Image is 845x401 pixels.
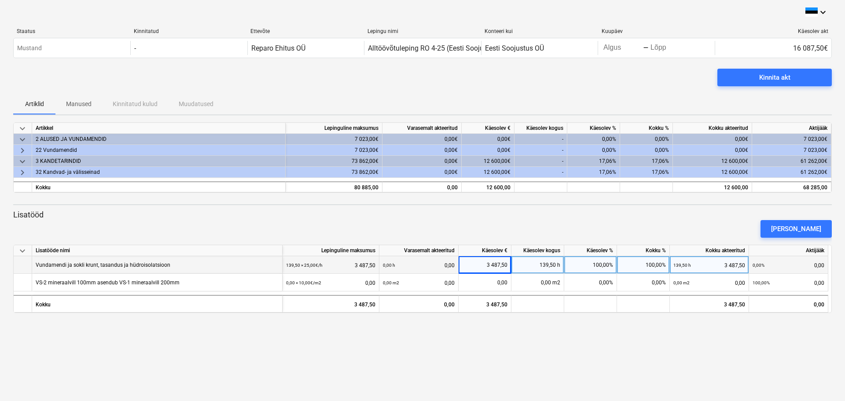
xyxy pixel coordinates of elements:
div: Kinnitatud [134,28,244,34]
small: 139,50 h [673,263,691,268]
p: Manused [66,99,92,109]
div: Konteeri kui [485,28,595,34]
div: 17,06% [620,167,673,178]
div: VS-2 mineraalvill 100mm asendub VS-1 mineraalvill 200mm [36,274,180,291]
div: 7 023,00€ [286,134,382,145]
div: 32 Kandvad- ja välisseinad [36,167,282,178]
div: 80 885,00 [289,182,378,193]
input: Lõpp [649,42,690,54]
div: 0,00€ [382,156,462,167]
div: 0,00 [386,182,458,193]
div: Lepingu nimi [367,28,478,34]
div: 3 487,50 [459,295,511,313]
div: 73 862,00€ [286,167,382,178]
div: [PERSON_NAME] [771,223,821,235]
div: Kokku [32,295,283,313]
div: Kinnita akt [759,72,790,83]
div: 12 600,00€ [462,156,514,167]
span: keyboard_arrow_down [17,134,28,145]
div: Käesolev kogus [511,245,564,256]
small: 0,00 m2 [383,280,399,285]
div: Varasemalt akteeritud [379,245,459,256]
div: 0,00€ [382,134,462,145]
div: Varasemalt akteeritud [382,123,462,134]
p: Lisatööd [13,210,832,220]
div: 0,00 [753,274,824,292]
div: Kokku % [617,245,670,256]
div: Kokku % [620,123,673,134]
div: 17,06% [620,156,673,167]
div: Vundamendi ja sokli krunt, tasandus ja hüdroisolatsioon [36,256,170,273]
div: 3 487,50 [670,295,749,313]
button: [PERSON_NAME] [760,220,832,238]
div: 0,00% [620,134,673,145]
div: 7 023,00€ [752,134,831,145]
small: 0,00% [753,263,764,268]
div: 0,00% [620,145,673,156]
div: Käesolev akt [718,28,828,34]
div: 3 487,50 [286,256,375,274]
div: 0,00% [617,274,670,291]
div: - [514,145,567,156]
div: Käesolev % [564,245,617,256]
span: keyboard_arrow_down [17,123,28,134]
div: 0,00€ [382,145,462,156]
div: 139,50 h [511,256,564,274]
div: 7 023,00€ [752,145,831,156]
button: Kinnita akt [717,69,832,86]
div: Käesolev € [462,123,514,134]
span: keyboard_arrow_down [17,156,28,167]
div: 0,00 [753,256,824,274]
small: 100,00% [753,280,770,285]
div: 12 600,00 [673,181,752,192]
div: 0,00€ [673,134,752,145]
div: Kokku [32,181,286,192]
input: Algus [602,42,643,54]
div: 100,00% [617,256,670,274]
div: 12 600,00€ [462,167,514,178]
div: - [134,44,136,52]
div: - [514,167,567,178]
div: 0,00 [462,274,507,291]
p: Artiklid [24,99,45,109]
div: 0,00€ [462,134,514,145]
div: Käesolev % [567,123,620,134]
div: 0,00% [567,134,620,145]
div: Käesolev kogus [514,123,567,134]
p: Mustand [17,44,42,53]
div: 0,00€ [673,145,752,156]
div: 61 262,00€ [752,167,831,178]
div: Eesti Soojustus OÜ [485,44,544,52]
div: 0,00 [286,274,375,292]
div: Lisatööde nimi [32,245,283,256]
div: 73 862,00€ [286,156,382,167]
div: Artikkel [32,123,286,134]
div: 68 285,00 [756,182,827,193]
div: Kokku akteeritud [673,123,752,134]
div: 0,00 [749,295,828,313]
div: 100,00% [564,256,617,274]
div: 0,00% [564,274,617,291]
small: 0,00 h [383,263,395,268]
div: Aktijääk [752,123,831,134]
div: - [514,156,567,167]
div: 2 ALUSED JA VUNDAMENDID [36,134,282,145]
div: 0,00 m2 [511,274,564,291]
div: 0,00 [383,274,455,292]
div: 12 600,00€ [673,156,752,167]
div: 3 487,50 [283,295,379,313]
div: 0,00 [379,295,459,313]
div: 0,00 [383,256,455,274]
div: Kuupäev [602,28,712,34]
div: Käesolev € [459,245,511,256]
div: 3 487,50 [673,256,745,274]
div: - [643,45,649,51]
small: 0,00 × 10,00€ / m2 [286,280,321,285]
div: 0,00 [673,274,745,292]
i: keyboard_arrow_down [818,7,828,18]
div: 3 487,50 [462,256,507,274]
div: Lepinguline maksumus [286,123,382,134]
small: 0,00 m2 [673,280,690,285]
div: Reparo Ehitus OÜ [251,44,305,52]
small: 139,50 × 25,00€ / h [286,263,323,268]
